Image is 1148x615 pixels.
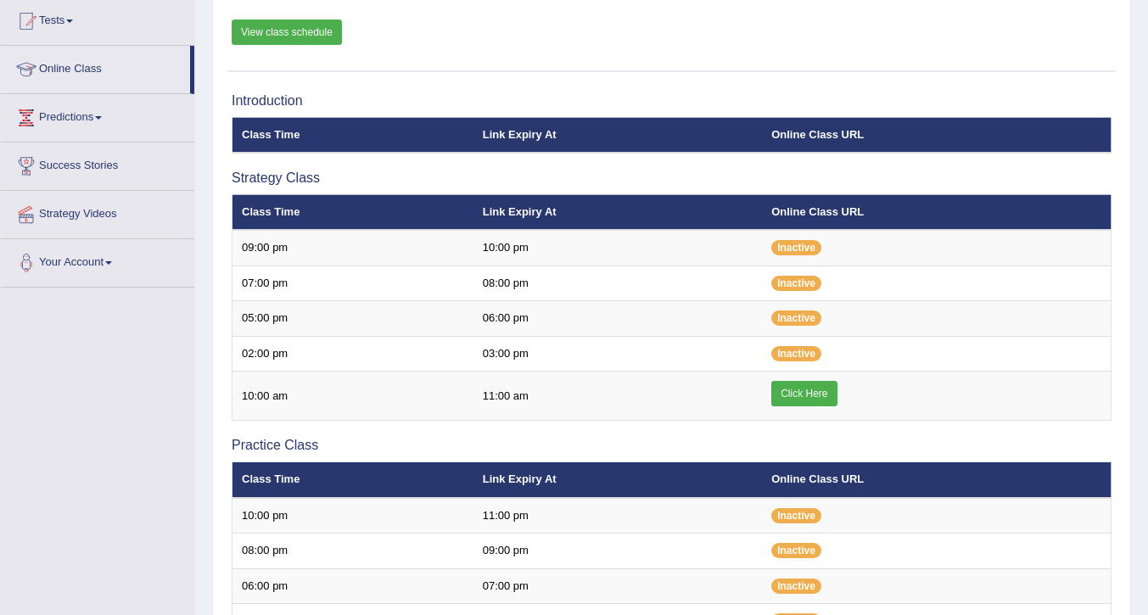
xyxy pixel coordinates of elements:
[771,579,821,594] span: Inactive
[232,93,1112,109] h3: Introduction
[771,381,837,406] a: Click Here
[473,117,763,153] th: Link Expiry At
[232,438,1112,453] h3: Practice Class
[232,498,473,534] td: 10:00 pm
[1,239,194,282] a: Your Account
[1,191,194,233] a: Strategy Videos
[771,310,821,326] span: Inactive
[1,94,194,137] a: Predictions
[473,194,763,230] th: Link Expiry At
[473,230,763,266] td: 10:00 pm
[232,266,473,301] td: 07:00 pm
[232,171,1112,186] h3: Strategy Class
[232,20,342,45] a: View class schedule
[232,117,473,153] th: Class Time
[771,240,821,255] span: Inactive
[232,462,473,498] th: Class Time
[473,301,763,337] td: 06:00 pm
[771,508,821,523] span: Inactive
[762,194,1111,230] th: Online Class URL
[232,194,473,230] th: Class Time
[232,230,473,266] td: 09:00 pm
[771,276,821,291] span: Inactive
[232,534,473,569] td: 08:00 pm
[771,346,821,361] span: Inactive
[232,301,473,337] td: 05:00 pm
[762,462,1111,498] th: Online Class URL
[771,543,821,558] span: Inactive
[232,372,473,421] td: 10:00 am
[473,372,763,421] td: 11:00 am
[232,568,473,604] td: 06:00 pm
[232,336,473,372] td: 02:00 pm
[473,336,763,372] td: 03:00 pm
[473,462,763,498] th: Link Expiry At
[1,143,194,185] a: Success Stories
[473,534,763,569] td: 09:00 pm
[473,266,763,301] td: 08:00 pm
[473,568,763,604] td: 07:00 pm
[473,498,763,534] td: 11:00 pm
[1,46,190,88] a: Online Class
[762,117,1111,153] th: Online Class URL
